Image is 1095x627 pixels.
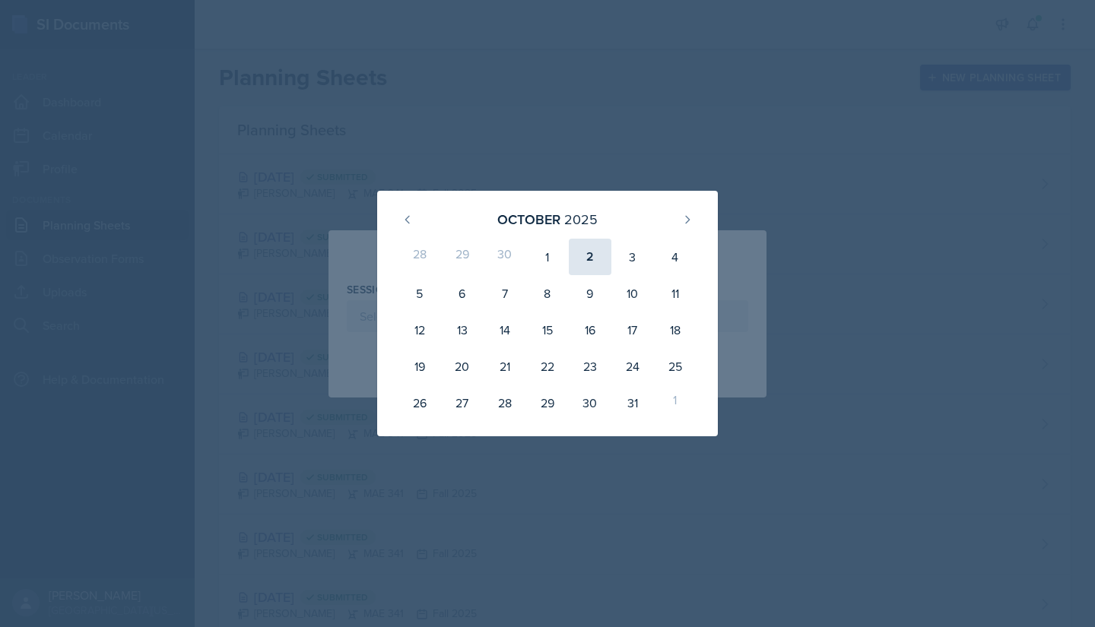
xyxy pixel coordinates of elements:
[526,385,569,421] div: 29
[484,312,526,348] div: 14
[398,348,441,385] div: 19
[526,239,569,275] div: 1
[611,385,654,421] div: 31
[569,348,611,385] div: 23
[654,312,697,348] div: 18
[611,348,654,385] div: 24
[569,312,611,348] div: 16
[484,239,526,275] div: 30
[526,348,569,385] div: 22
[569,239,611,275] div: 2
[398,239,441,275] div: 28
[526,275,569,312] div: 8
[611,275,654,312] div: 10
[569,385,611,421] div: 30
[569,275,611,312] div: 9
[398,275,441,312] div: 5
[654,385,697,421] div: 1
[441,275,484,312] div: 6
[526,312,569,348] div: 15
[654,348,697,385] div: 25
[497,209,560,230] div: October
[441,348,484,385] div: 20
[484,275,526,312] div: 7
[398,312,441,348] div: 12
[611,239,654,275] div: 3
[441,385,484,421] div: 27
[398,385,441,421] div: 26
[654,239,697,275] div: 4
[484,385,526,421] div: 28
[484,348,526,385] div: 21
[441,239,484,275] div: 29
[611,312,654,348] div: 17
[654,275,697,312] div: 11
[564,209,598,230] div: 2025
[441,312,484,348] div: 13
